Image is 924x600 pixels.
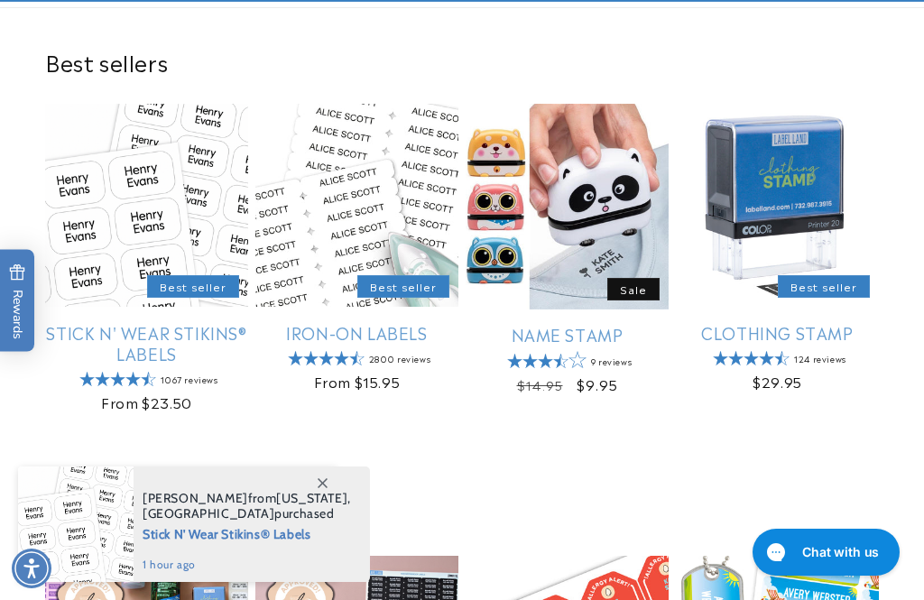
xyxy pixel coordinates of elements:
[45,322,248,365] a: Stick N' Wear Stikins® Labels
[45,104,879,429] ul: Slider
[143,522,351,544] span: Stick N' Wear Stikins® Labels
[9,263,26,338] span: Rewards
[143,491,351,522] span: from , purchased
[676,322,879,343] a: Clothing Stamp
[14,456,228,510] iframe: Sign Up via Text for Offers
[143,505,274,522] span: [GEOGRAPHIC_DATA]
[744,522,906,582] iframe: Gorgias live chat messenger
[255,322,458,343] a: Iron-On Labels
[12,549,51,588] div: Accessibility Menu
[466,324,669,345] a: Name Stamp
[45,500,879,528] h2: Recently added products
[45,48,879,76] h2: Best sellers
[143,557,351,573] span: 1 hour ago
[276,490,347,506] span: [US_STATE]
